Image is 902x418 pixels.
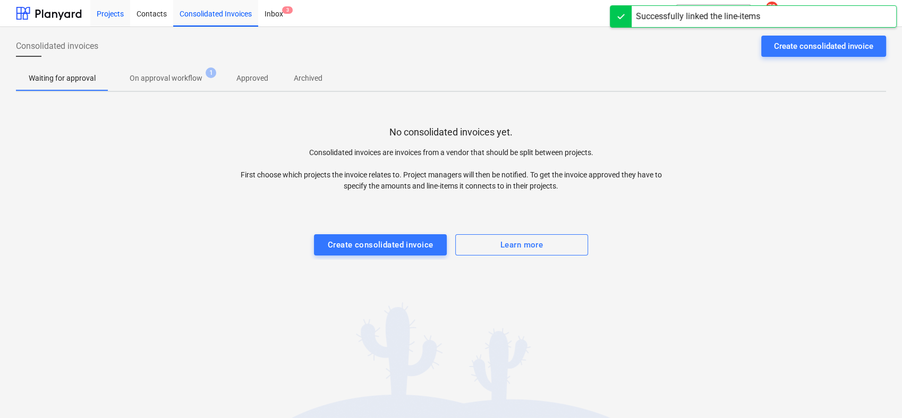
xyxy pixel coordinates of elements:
[455,234,588,255] button: Learn more
[314,234,447,255] button: Create consolidated invoice
[16,40,98,53] span: Consolidated invoices
[130,73,202,84] p: On approval workflow
[500,238,543,252] div: Learn more
[636,10,760,23] div: Successfully linked the line-items
[236,73,268,84] p: Approved
[849,367,902,418] iframe: Chat Widget
[282,6,293,14] span: 3
[389,126,513,139] p: No consolidated invoices yet.
[761,36,886,57] button: Create consolidated invoice
[29,73,96,84] p: Waiting for approval
[234,147,669,192] p: Consolidated invoices are invoices from a vendor that should be split between projects. First cho...
[294,73,322,84] p: Archived
[774,39,873,53] div: Create consolidated invoice
[328,238,433,252] div: Create consolidated invoice
[206,67,216,78] span: 1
